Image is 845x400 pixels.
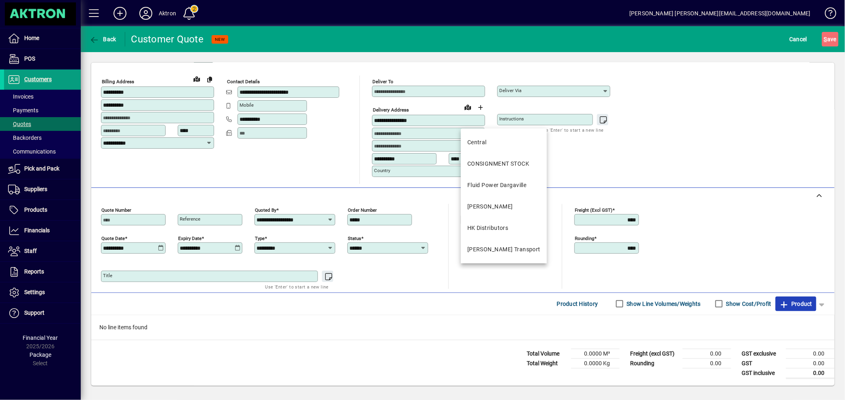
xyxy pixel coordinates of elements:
[178,235,202,241] mat-label: Expiry date
[625,300,701,308] label: Show Line Volumes/Weights
[776,297,816,311] button: Product
[786,349,834,358] td: 0.00
[24,55,35,62] span: POS
[8,148,56,155] span: Communications
[4,159,81,179] a: Pick and Pack
[4,241,81,261] a: Staff
[499,116,524,122] mat-label: Instructions
[8,135,42,141] span: Backorders
[4,90,81,103] a: Invoices
[557,297,598,310] span: Product History
[4,282,81,303] a: Settings
[626,349,683,358] td: Freight (excl GST)
[24,309,44,316] span: Support
[240,102,254,108] mat-label: Mobile
[467,245,540,254] div: [PERSON_NAME] Transport
[4,49,81,69] a: POS
[474,101,487,114] button: Choose address
[780,297,812,310] span: Product
[683,358,731,368] td: 0.00
[499,88,521,93] mat-label: Deliver via
[24,289,45,295] span: Settings
[738,358,786,368] td: GST
[523,349,571,358] td: Total Volume
[629,7,811,20] div: [PERSON_NAME] [PERSON_NAME][EMAIL_ADDRESS][DOMAIN_NAME]
[824,33,837,46] span: ave
[467,202,513,211] div: [PERSON_NAME]
[575,235,594,241] mat-label: Rounding
[788,32,809,46] button: Cancel
[215,37,225,42] span: NEW
[4,179,81,200] a: Suppliers
[8,107,38,114] span: Payments
[24,76,52,82] span: Customers
[24,206,47,213] span: Products
[372,79,393,84] mat-label: Deliver To
[131,33,204,46] div: Customer Quote
[265,282,329,291] mat-hint: Use 'Enter' to start a new line
[81,32,125,46] app-page-header-button: Back
[461,175,547,196] mat-option: Fluid Power Dargaville
[348,207,377,213] mat-label: Order number
[626,358,683,368] td: Rounding
[554,297,601,311] button: Product History
[4,28,81,48] a: Home
[4,262,81,282] a: Reports
[822,32,839,46] button: Save
[683,349,731,358] td: 0.00
[203,73,216,86] button: Copy to Delivery address
[819,2,835,28] a: Knowledge Base
[523,358,571,368] td: Total Weight
[461,239,547,260] mat-option: T. Croft Transport
[348,235,361,241] mat-label: Status
[571,349,620,358] td: 0.0000 M³
[101,235,125,241] mat-label: Quote date
[738,349,786,358] td: GST exclusive
[24,35,39,41] span: Home
[374,168,390,173] mat-label: Country
[107,6,133,21] button: Add
[575,207,612,213] mat-label: Freight (excl GST)
[786,358,834,368] td: 0.00
[786,368,834,378] td: 0.00
[255,235,265,241] mat-label: Type
[461,132,547,153] mat-option: Central
[190,72,203,85] a: View on map
[29,352,51,358] span: Package
[824,36,827,42] span: S
[255,207,276,213] mat-label: Quoted by
[159,7,176,20] div: Aktron
[103,273,112,278] mat-label: Title
[24,165,59,172] span: Pick and Pack
[461,217,547,239] mat-option: HK Distributors
[540,125,604,135] mat-hint: Use 'Enter' to start a new line
[4,131,81,145] a: Backorders
[738,368,786,378] td: GST inclusive
[725,300,771,308] label: Show Cost/Profit
[101,207,131,213] mat-label: Quote number
[467,224,509,232] div: HK Distributors
[4,200,81,220] a: Products
[91,315,834,340] div: No line items found
[8,121,31,127] span: Quotes
[87,32,118,46] button: Back
[4,117,81,131] a: Quotes
[4,303,81,323] a: Support
[461,153,547,175] mat-option: CONSIGNMENT STOCK
[24,248,37,254] span: Staff
[133,6,159,21] button: Profile
[461,101,474,114] a: View on map
[4,103,81,117] a: Payments
[24,268,44,275] span: Reports
[24,227,50,234] span: Financials
[467,181,527,189] div: Fluid Power Dargaville
[4,221,81,241] a: Financials
[24,186,47,192] span: Suppliers
[23,335,58,341] span: Financial Year
[180,216,200,222] mat-label: Reference
[467,160,529,168] div: CONSIGNMENT STOCK
[790,33,807,46] span: Cancel
[89,36,116,42] span: Back
[8,93,34,100] span: Invoices
[4,145,81,158] a: Communications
